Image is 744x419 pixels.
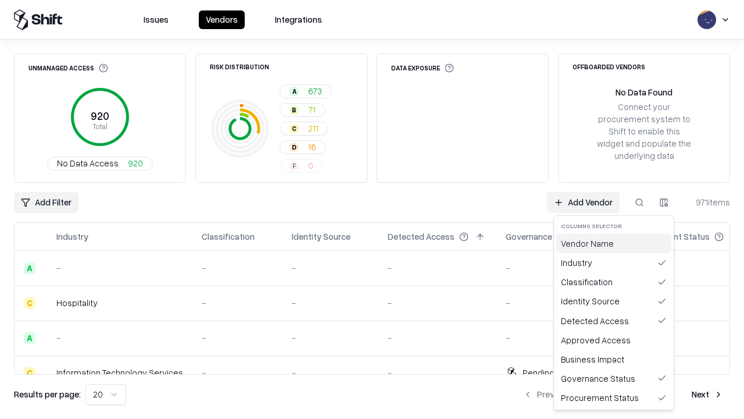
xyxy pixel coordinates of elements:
[556,218,671,234] div: Columns selector
[556,369,671,388] div: Governance Status
[556,311,671,331] div: Detected Access
[556,253,671,272] div: Industry
[556,272,671,292] div: Classification
[556,234,671,253] div: Vendor Name
[556,388,671,407] div: Procurement Status
[556,292,671,311] div: Identity Source
[556,350,671,369] div: Business Impact
[556,331,671,350] div: Approved Access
